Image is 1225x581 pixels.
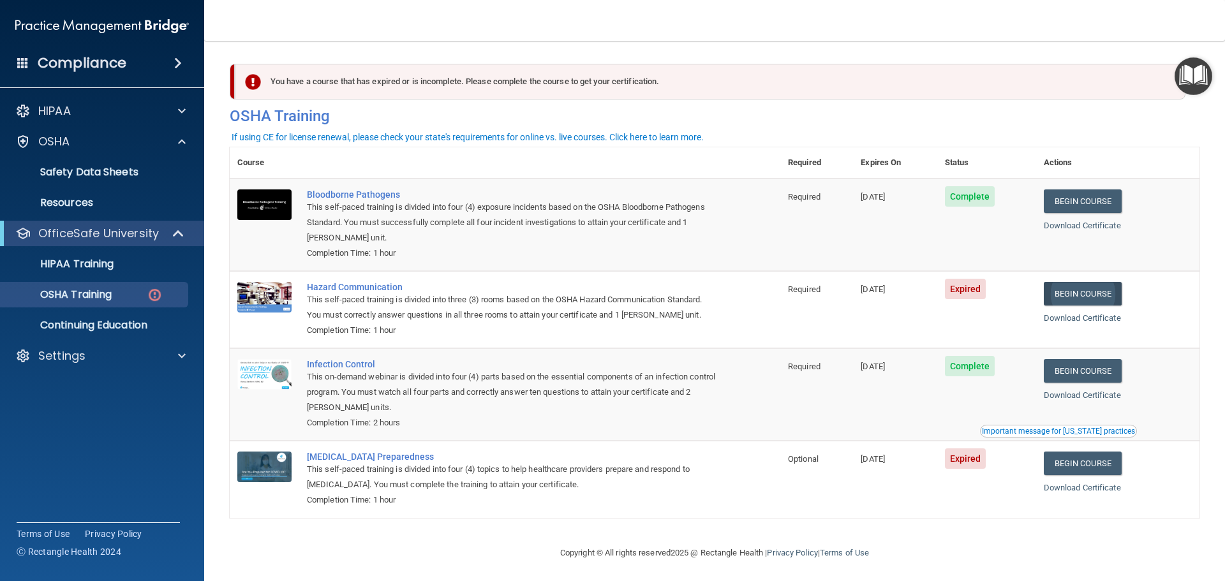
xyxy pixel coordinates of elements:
[235,64,1185,99] div: You have a course that has expired or is incomplete. Please complete the course to get your certi...
[1175,57,1212,95] button: Open Resource Center
[945,186,995,207] span: Complete
[85,527,142,540] a: Privacy Policy
[38,348,85,364] p: Settings
[767,548,817,557] a: Privacy Policy
[788,192,820,202] span: Required
[982,427,1135,435] div: Important message for [US_STATE] practices
[482,533,947,573] div: Copyright © All rights reserved 2025 @ Rectangle Health | |
[945,356,995,376] span: Complete
[8,319,182,332] p: Continuing Education
[245,74,261,90] img: exclamation-circle-solid-danger.72ef9ffc.png
[232,133,704,142] div: If using CE for license renewal, please check your state's requirements for online vs. live cours...
[8,288,112,301] p: OSHA Training
[945,448,986,469] span: Expired
[15,226,185,241] a: OfficeSafe University
[8,258,114,270] p: HIPAA Training
[307,492,716,508] div: Completion Time: 1 hour
[15,134,186,149] a: OSHA
[15,348,186,364] a: Settings
[1044,359,1122,383] a: Begin Course
[307,200,716,246] div: This self-paced training is divided into four (4) exposure incidents based on the OSHA Bloodborne...
[861,192,885,202] span: [DATE]
[820,548,869,557] a: Terms of Use
[307,359,716,369] a: Infection Control
[861,284,885,294] span: [DATE]
[307,415,716,430] div: Completion Time: 2 hours
[1004,490,1210,541] iframe: Drift Widget Chat Controller
[15,103,186,119] a: HIPAA
[307,462,716,492] div: This self-paced training is divided into four (4) topics to help healthcare providers prepare and...
[1044,390,1121,400] a: Download Certificate
[1044,313,1121,323] a: Download Certificate
[788,454,819,464] span: Optional
[230,147,299,179] th: Course
[1044,189,1122,213] a: Begin Course
[38,103,71,119] p: HIPAA
[788,362,820,371] span: Required
[307,282,716,292] a: Hazard Communication
[17,545,121,558] span: Ⓒ Rectangle Health 2024
[15,13,189,39] img: PMB logo
[1044,282,1122,305] a: Begin Course
[853,147,937,179] th: Expires On
[307,369,716,415] div: This on-demand webinar is divided into four (4) parts based on the essential components of an inf...
[230,107,1199,125] h4: OSHA Training
[945,279,986,299] span: Expired
[788,284,820,294] span: Required
[861,362,885,371] span: [DATE]
[8,196,182,209] p: Resources
[937,147,1036,179] th: Status
[307,323,716,338] div: Completion Time: 1 hour
[1044,221,1121,230] a: Download Certificate
[1044,452,1122,475] a: Begin Course
[38,226,159,241] p: OfficeSafe University
[780,147,853,179] th: Required
[230,131,706,143] button: If using CE for license renewal, please check your state's requirements for online vs. live cours...
[307,292,716,323] div: This self-paced training is divided into three (3) rooms based on the OSHA Hazard Communication S...
[17,527,70,540] a: Terms of Use
[307,189,716,200] a: Bloodborne Pathogens
[8,166,182,179] p: Safety Data Sheets
[307,246,716,261] div: Completion Time: 1 hour
[1044,483,1121,492] a: Download Certificate
[38,134,70,149] p: OSHA
[147,287,163,303] img: danger-circle.6113f641.png
[980,425,1137,438] button: Read this if you are a dental practitioner in the state of CA
[1036,147,1199,179] th: Actions
[861,454,885,464] span: [DATE]
[38,54,126,72] h4: Compliance
[307,452,716,462] a: [MEDICAL_DATA] Preparedness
